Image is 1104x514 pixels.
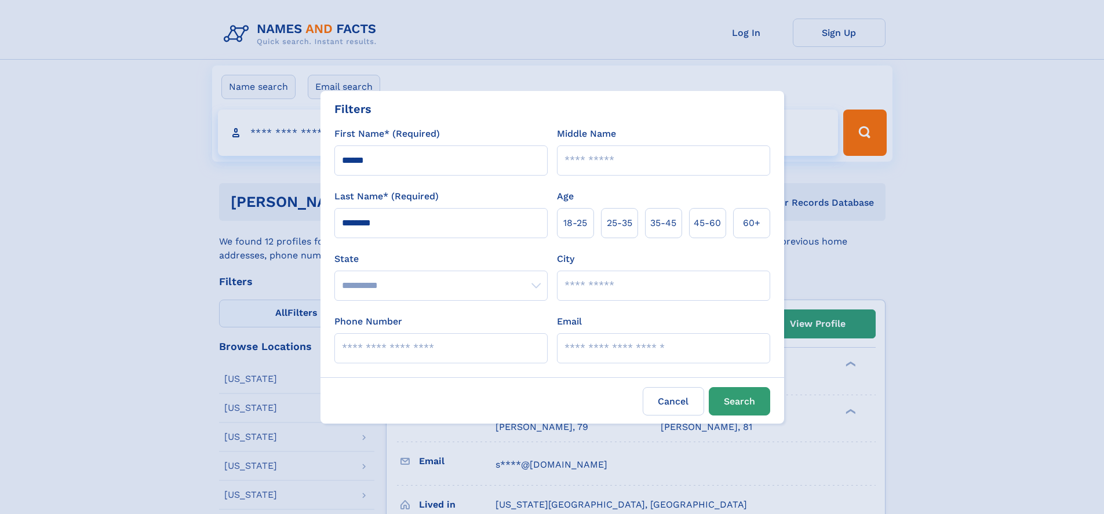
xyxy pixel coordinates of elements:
[557,127,616,141] label: Middle Name
[650,216,676,230] span: 35‑45
[334,315,402,329] label: Phone Number
[334,127,440,141] label: First Name* (Required)
[334,189,439,203] label: Last Name* (Required)
[607,216,632,230] span: 25‑35
[694,216,721,230] span: 45‑60
[563,216,587,230] span: 18‑25
[709,387,770,415] button: Search
[334,100,371,118] div: Filters
[557,252,574,266] label: City
[557,189,574,203] label: Age
[743,216,760,230] span: 60+
[643,387,704,415] label: Cancel
[334,252,548,266] label: State
[557,315,582,329] label: Email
